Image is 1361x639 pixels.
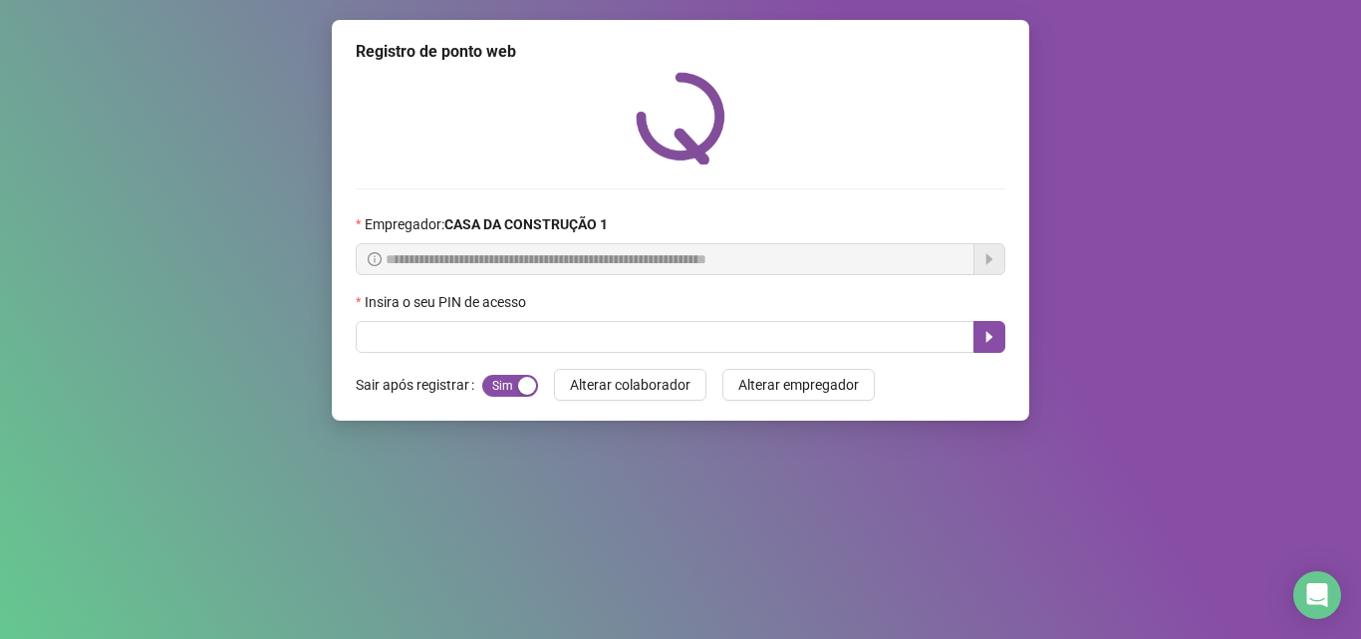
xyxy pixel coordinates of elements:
[368,252,382,266] span: info-circle
[356,291,539,313] label: Insira o seu PIN de acesso
[365,213,608,235] span: Empregador :
[570,374,690,396] span: Alterar colaborador
[1293,571,1341,619] div: Open Intercom Messenger
[554,369,706,401] button: Alterar colaborador
[722,369,875,401] button: Alterar empregador
[444,216,608,232] strong: CASA DA CONSTRUÇÃO 1
[356,369,482,401] label: Sair após registrar
[981,329,997,345] span: caret-right
[636,72,725,164] img: QRPoint
[738,374,859,396] span: Alterar empregador
[356,40,1005,64] div: Registro de ponto web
